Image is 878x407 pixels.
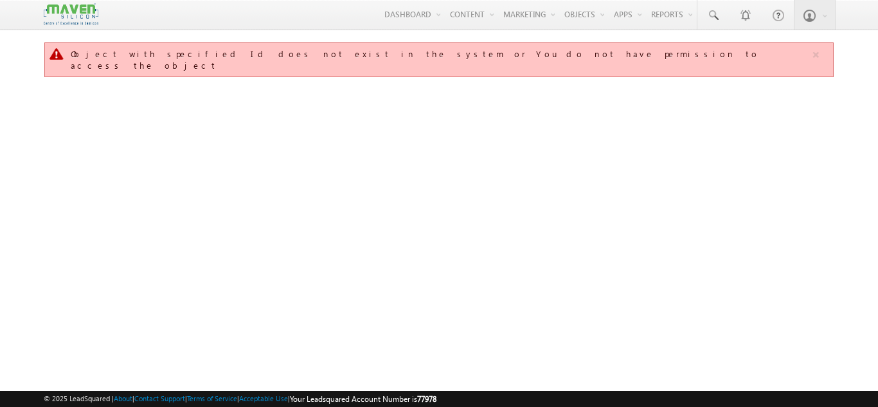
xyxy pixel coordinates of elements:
img: Custom Logo [44,3,98,26]
span: 77978 [417,394,436,404]
a: Terms of Service [187,394,237,402]
div: Object with specified Id does not exist in the system or You do not have permission to access the... [71,48,810,71]
span: Your Leadsquared Account Number is [290,394,436,404]
a: Contact Support [134,394,185,402]
a: Acceptable Use [239,394,288,402]
span: © 2025 LeadSquared | | | | | [44,393,436,405]
a: About [114,394,132,402]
